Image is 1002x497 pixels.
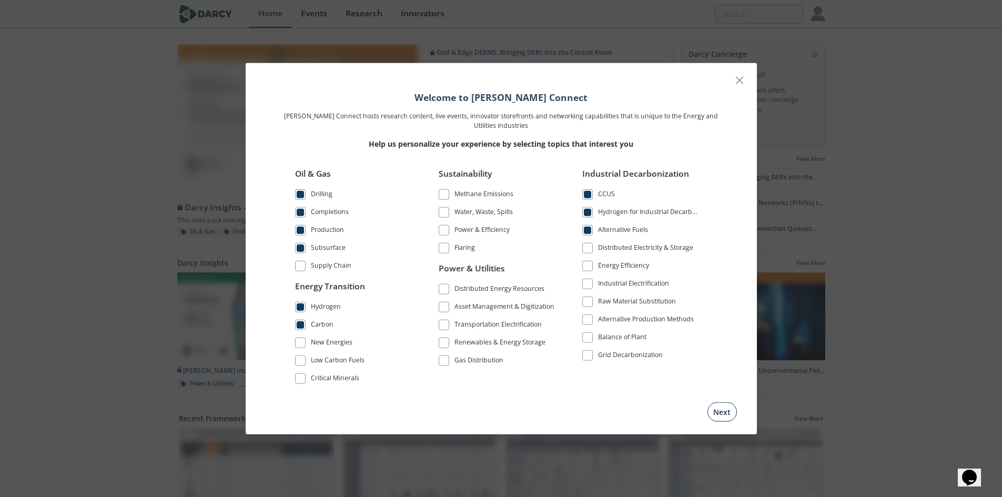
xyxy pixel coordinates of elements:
div: Water, Waste, Spills [454,207,513,219]
div: Balance of Plant [598,332,646,344]
div: Carbon [311,320,333,332]
div: Industrial Electrification [598,278,669,291]
div: Energy Efficiency [598,260,649,273]
div: Grid Decarbonization [598,350,663,362]
div: CCUS [598,189,615,201]
div: Low Carbon Fuels [311,356,365,368]
div: Alternative Production Methods [598,314,694,327]
div: Renewables & Energy Storage [454,338,545,350]
h1: Welcome to [PERSON_NAME] Connect [280,90,722,104]
p: [PERSON_NAME] Connect hosts research content, live events, innovator storefronts and networking c... [280,111,722,130]
div: Oil & Gas [295,167,413,187]
div: Asset Management & Digitization [454,302,554,315]
div: Power & Utilities [439,262,556,282]
div: Distributed Energy Resources [454,284,544,297]
div: Drilling [311,189,332,201]
div: Power & Efficiency [454,225,510,237]
div: Sustainability [439,167,556,187]
div: Supply Chain [311,260,351,273]
div: Energy Transition [295,280,413,300]
div: Hydrogen [311,302,341,315]
div: Raw Material Substitution [598,296,676,309]
button: Next [707,402,737,422]
div: Gas Distribution [454,356,503,368]
div: Transportation Electrification [454,320,542,332]
div: Industrial Decarbonization [582,167,700,187]
div: Hydrogen for Industrial Decarbonization [598,207,700,219]
div: Alternative Fuels [598,225,648,237]
div: Methane Emissions [454,189,513,201]
div: New Energies [311,338,352,350]
div: Flaring [454,242,475,255]
div: Subsurface [311,242,346,255]
div: Critical Minerals [311,373,359,386]
div: Completions [311,207,349,219]
div: Distributed Electricity & Storage [598,242,693,255]
div: Production [311,225,344,237]
iframe: chat widget [958,455,991,486]
p: Help us personalize your experience by selecting topics that interest you [280,138,722,149]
